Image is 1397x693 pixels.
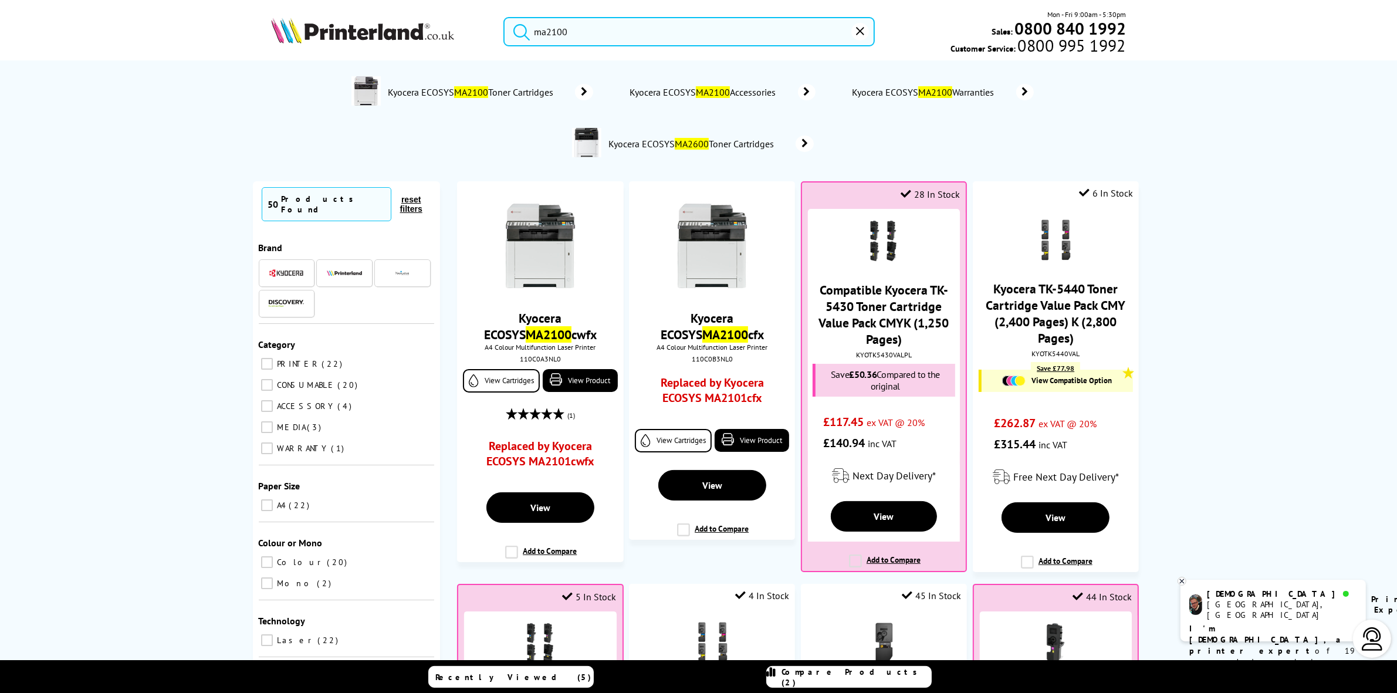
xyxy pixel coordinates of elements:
[454,86,488,98] mark: MA2100
[994,437,1036,452] span: £315.44
[259,339,296,350] span: Category
[1046,512,1065,523] span: View
[1014,18,1126,39] b: 0800 840 1992
[322,359,346,369] span: 22
[979,461,1133,493] div: modal_delivery
[782,667,931,688] span: Compare Products (2)
[463,369,540,393] a: View Cartridges
[484,310,597,343] a: Kyocera ECOSYSMA2100cwfx
[1079,187,1133,199] div: 6 In Stock
[259,242,283,253] span: Brand
[259,615,306,627] span: Technology
[275,380,337,390] span: CONSUMABLE
[505,546,577,568] label: Add to Compare
[902,590,961,601] div: 45 In Stock
[901,188,960,200] div: 28 In Stock
[1002,376,1026,386] img: Cartridges
[1189,623,1344,656] b: I'm [DEMOGRAPHIC_DATA], a printer expert
[853,469,936,482] span: Next Day Delivery*
[275,500,288,511] span: A4
[275,422,306,432] span: MEDIA
[766,666,932,688] a: Compare Products (2)
[338,380,361,390] span: 20
[530,502,550,513] span: View
[496,202,584,290] img: Kyocera-ECOSYS-MA2100cfx-Front-Small.jpg
[261,421,273,433] input: MEDIA 3
[675,138,709,150] mark: MA2600
[658,470,766,501] a: View
[1189,594,1202,615] img: chris-livechat.png
[702,479,722,491] span: View
[261,442,273,454] input: WARRANTY 1
[1039,418,1097,430] span: ex VAT @ 20%
[289,500,313,511] span: 22
[428,666,594,688] a: Recently Viewed (5)
[327,270,362,276] img: Printerland
[650,375,774,411] a: Replaced by Kyocera ECOSYS MA2101cfx
[607,128,814,160] a: Kyocera ECOSYSMA2600Toner Cartridges
[259,480,300,492] span: Paper Size
[567,404,575,427] span: (1)
[867,417,925,428] span: ex VAT @ 20%
[543,369,617,392] a: View Product
[823,435,865,451] span: £140.94
[811,350,957,359] div: KYOTK5430VALPL
[628,84,816,100] a: Kyocera ECOSYSMA2100Accessories
[696,86,730,98] mark: MA2100
[918,86,952,98] mark: MA2100
[261,400,273,412] input: ACCESSORY 4
[635,429,712,452] a: View Cartridges
[818,282,949,347] a: Compatible Kyocera TK-5430 Toner Cartridge Value Pack CMYK (1,250 Pages)
[1031,362,1080,374] div: Save £77.98
[702,326,748,343] mark: MA2100
[338,401,355,411] span: 4
[269,269,304,278] img: Kyocera
[715,429,789,452] a: View Product
[1021,556,1092,578] label: Add to Compare
[572,128,601,157] img: kyocera-ma2600cfx-deptimage.jpg
[668,202,756,290] img: Kyocera-ECOSYS-MA2100cfx-Front-Small.jpg
[1361,627,1384,651] img: user-headset-light.svg
[307,422,324,432] span: 3
[863,221,904,262] img: kyocera-tk5240-compat-bundle-small.png
[478,438,602,475] a: Replaced by Kyocera ECOSYS MA2101cwfx
[992,26,1013,37] span: Sales:
[261,634,273,646] input: Laser 22
[271,18,489,46] a: Printerland Logo
[823,414,864,430] span: £117.45
[275,359,321,369] span: PRINTER
[268,198,279,210] span: 50
[503,17,874,46] input: Search product or brand
[1189,623,1357,690] p: of 19 years! I can help you choose the right product
[1035,623,1076,664] img: kyocera-compat-tk5240m-small.png
[863,622,904,663] img: Kyocera-TK-BK-MA2100-PA2100-Toner-Small.png
[391,194,431,214] button: reset filters
[1039,439,1067,451] span: inc VAT
[635,343,789,351] span: A4 Colour Multifunction Laser Printer
[1002,502,1110,533] a: View
[661,310,764,343] a: Kyocera ECOSYSMA2100cfx
[831,501,938,532] a: View
[987,376,1127,386] a: View Compatible Option
[1013,23,1126,34] a: 0800 840 1992
[849,369,877,380] span: £50.36
[259,537,323,549] span: Colour or Mono
[677,523,749,546] label: Add to Compare
[395,266,410,280] img: Navigator
[466,354,614,363] div: 110C0A3NL0
[692,622,733,663] img: Kyocera-TK-CMYK-MA2100-PA2100-Toner-Small.gif
[526,326,571,343] mark: MA2100
[1031,376,1112,386] span: View Compatible Option
[486,492,594,523] a: View
[327,557,350,567] span: 20
[261,379,273,391] input: CONSUMABLE 20
[271,18,454,43] img: Printerland Logo
[1073,591,1132,603] div: 44 In Stock
[318,635,341,645] span: 22
[874,511,894,522] span: View
[1016,40,1126,51] span: 0800 995 1992
[275,557,326,567] span: Colour
[1035,219,1076,261] img: Kyocera-TK-CMYK-MA2100-PA2100-Toner-Small.gif
[261,577,273,589] input: Mono 2
[563,591,617,603] div: 5 In Stock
